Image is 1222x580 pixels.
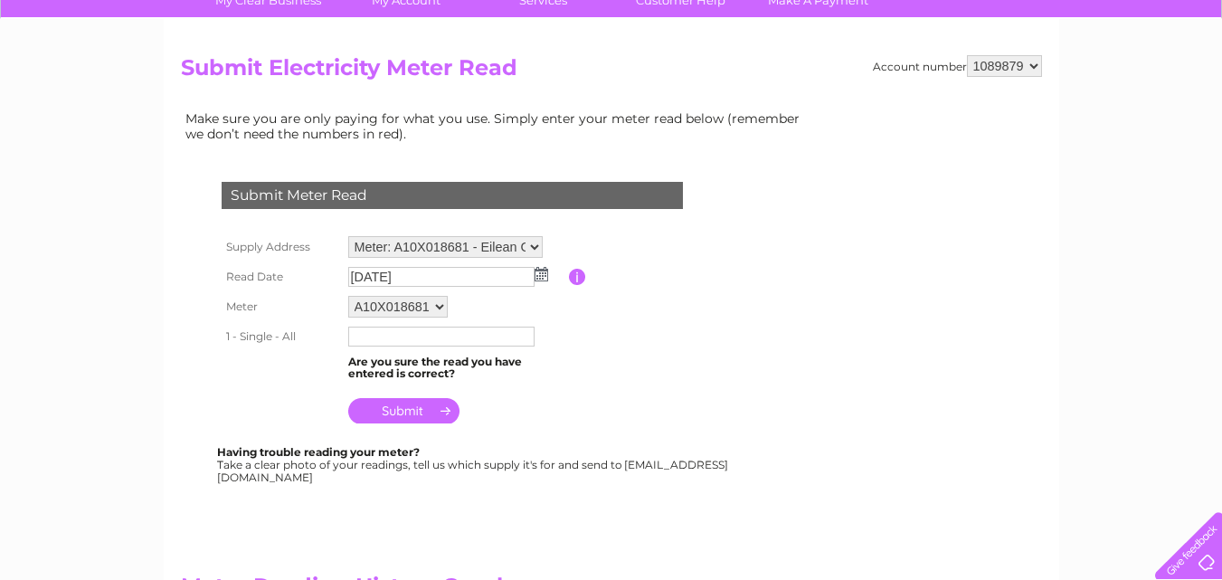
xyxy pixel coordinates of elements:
[217,445,420,459] b: Having trouble reading your meter?
[43,47,135,102] img: logo.png
[999,77,1054,90] a: Telecoms
[217,232,344,262] th: Supply Address
[1065,77,1091,90] a: Blog
[181,107,814,145] td: Make sure you are only paying for what you use. Simply enter your meter read below (remember we d...
[217,322,344,351] th: 1 - Single - All
[949,77,989,90] a: Energy
[1102,77,1146,90] a: Contact
[217,262,344,291] th: Read Date
[535,267,548,281] img: ...
[344,351,569,385] td: Are you sure the read you have entered is correct?
[873,55,1042,77] div: Account number
[881,9,1006,32] a: 0333 014 3131
[185,10,1039,88] div: Clear Business is a trading name of Verastar Limited (registered in [GEOGRAPHIC_DATA] No. 3667643...
[217,291,344,322] th: Meter
[181,55,1042,90] h2: Submit Electricity Meter Read
[222,182,683,209] div: Submit Meter Read
[1162,77,1205,90] a: Log out
[348,398,459,423] input: Submit
[904,77,938,90] a: Water
[569,269,586,285] input: Information
[217,446,731,483] div: Take a clear photo of your readings, tell us which supply it's for and send to [EMAIL_ADDRESS][DO...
